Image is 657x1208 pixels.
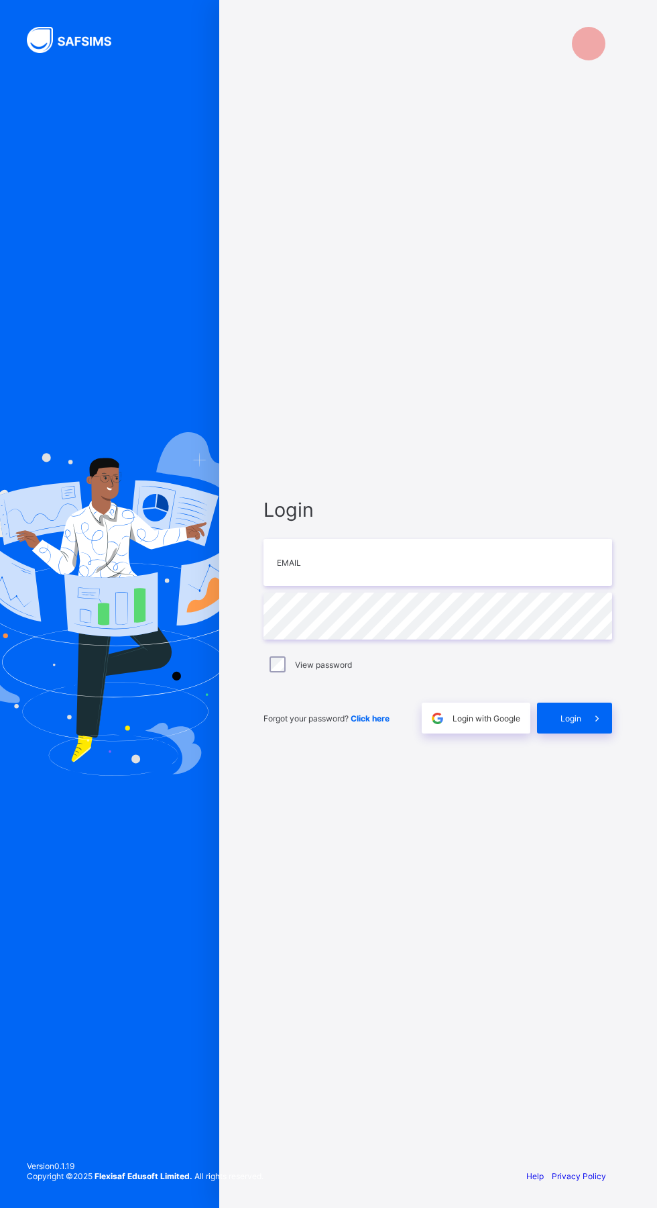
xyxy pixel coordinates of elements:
span: Login [560,713,581,723]
a: Help [526,1171,544,1181]
span: Login [263,498,612,521]
img: google.396cfc9801f0270233282035f929180a.svg [430,711,445,726]
span: Version 0.1.19 [27,1161,263,1171]
strong: Flexisaf Edusoft Limited. [95,1171,192,1181]
a: Privacy Policy [552,1171,606,1181]
span: Copyright © 2025 All rights reserved. [27,1171,263,1181]
span: Forgot your password? [263,713,390,723]
a: Click here [351,713,390,723]
label: View password [295,660,352,670]
span: Login with Google [453,713,520,723]
img: SAFSIMS Logo [27,27,127,53]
